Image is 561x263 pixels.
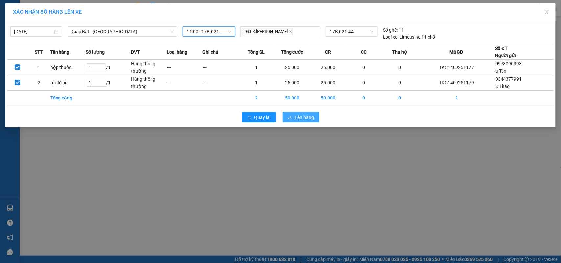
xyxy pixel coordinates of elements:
span: Loại hàng [167,48,188,55]
span: upload [288,115,292,120]
button: rollbackQuay lại [242,112,276,122]
button: uploadLên hàng [283,112,319,122]
div: Số ĐT Người gửi [495,45,516,59]
td: Hàng thông thường [131,75,167,91]
span: C Thảo [496,84,510,89]
li: 237 [PERSON_NAME] , [GEOGRAPHIC_DATA] [61,16,275,24]
span: Giáp Bát - Thái Bình [72,27,174,36]
span: 0344377991 [496,77,522,82]
td: 0 [382,91,418,105]
button: Close [537,3,556,22]
b: GỬI : VP [PERSON_NAME] [8,48,115,58]
span: rollback [247,115,252,120]
span: Loại xe: [383,33,398,41]
td: Tổng cộng [50,91,86,105]
td: / 1 [86,75,131,91]
span: ĐVT [131,48,140,55]
td: 0 [382,60,418,75]
td: 50.000 [310,91,346,105]
span: 11:00 - 17B-021.44 [187,27,231,36]
td: 2 [418,91,495,105]
span: Tổng cước [281,48,303,55]
td: túi đồ ăn [50,75,86,91]
td: --- [203,75,239,91]
span: Tên hàng [50,48,69,55]
span: CR [325,48,331,55]
td: 0 [346,75,382,91]
td: Hàng thông thường [131,60,167,75]
span: TG.LX.[PERSON_NAME] [242,28,293,35]
td: --- [167,75,203,91]
td: 50.000 [274,91,310,105]
span: Quay lại [254,114,271,121]
td: 2 [28,75,50,91]
td: --- [203,60,239,75]
td: TKC1409251177 [418,60,495,75]
span: down [170,30,174,33]
div: Limousine 11 chỗ [383,33,435,41]
td: 25.000 [310,60,346,75]
span: Ghi chú [203,48,219,55]
div: 11 [383,26,404,33]
input: 14/09/2025 [14,28,53,35]
td: TKC1409251179 [418,75,495,91]
span: close [289,30,292,33]
span: STT [35,48,43,55]
li: Hotline: 1900 3383, ĐT/Zalo : 0862837383 [61,24,275,33]
span: CC [361,48,367,55]
span: 0978090393 [496,61,522,66]
span: close [544,10,549,15]
td: 25.000 [274,75,310,91]
span: Số lượng [86,48,105,55]
td: 1 [239,75,274,91]
td: --- [167,60,203,75]
span: Mã GD [450,48,463,55]
span: a Tân [496,68,507,74]
img: logo.jpg [8,8,41,41]
span: Lên hàng [295,114,314,121]
td: / 1 [86,60,131,75]
td: 0 [346,91,382,105]
td: 1 [239,60,274,75]
span: Thu hộ [392,48,407,55]
span: XÁC NHẬN SỐ HÀNG LÊN XE [13,9,82,15]
span: Tổng SL [248,48,265,55]
td: 2 [239,91,274,105]
td: 25.000 [310,75,346,91]
td: 1 [28,60,50,75]
td: hộp thuốc [50,60,86,75]
span: Số ghế: [383,26,398,33]
td: 0 [382,75,418,91]
td: 25.000 [274,60,310,75]
span: 17B-021.44 [330,27,374,36]
td: 0 [346,60,382,75]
